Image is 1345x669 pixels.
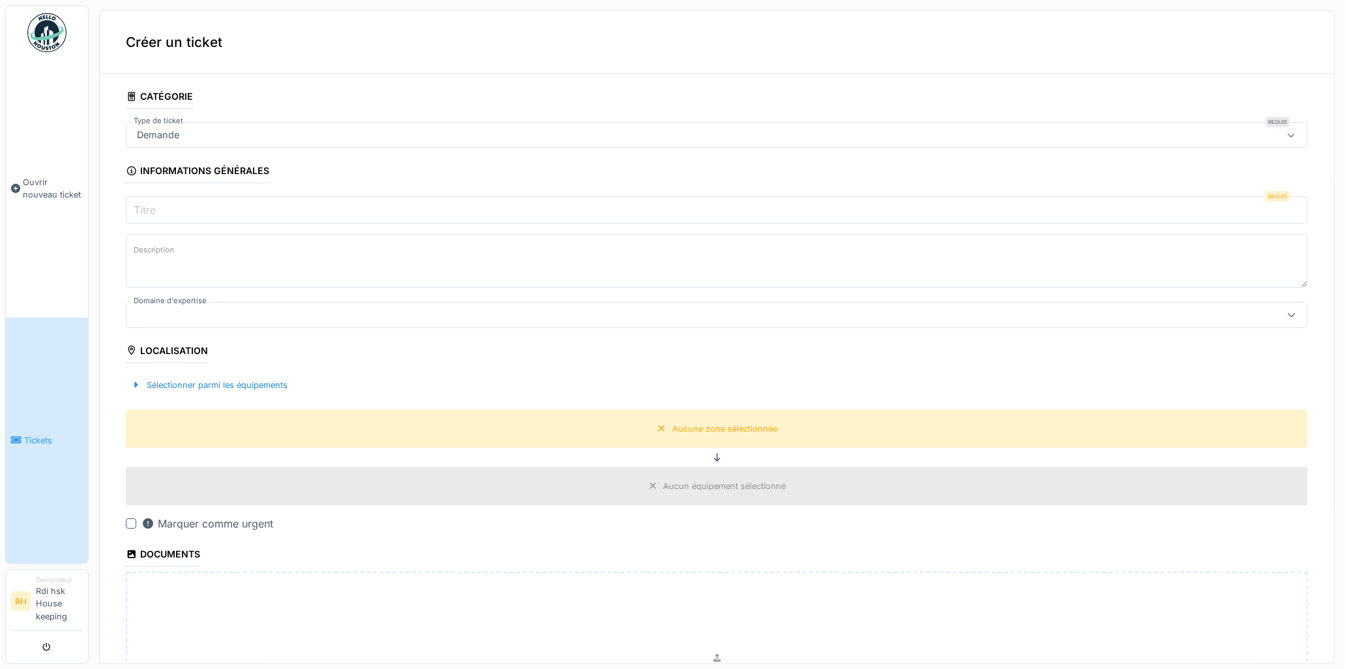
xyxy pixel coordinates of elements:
div: Localisation [126,341,208,363]
div: Requis [1265,191,1290,201]
div: Requis [1265,117,1290,127]
span: Ouvrir nouveau ticket [23,176,83,201]
label: Domaine d'expertise [131,295,209,306]
img: Badge_color-CXgf-gQk.svg [27,13,67,52]
label: Type de ticket [131,115,186,126]
div: Sélectionner parmi les équipements [126,376,293,394]
a: Ouvrir nouveau ticket [6,59,88,318]
div: Catégorie [126,87,193,109]
label: Titre [131,202,158,218]
li: RH [11,591,31,611]
div: Demandeur [36,575,83,585]
div: Documents [126,544,200,567]
a: Tickets [6,318,88,563]
li: Rdi hsk House keeping [36,575,83,628]
div: Demande [132,128,185,142]
label: Description [131,242,177,258]
div: Aucun équipement sélectionné [664,480,786,492]
div: Informations générales [126,161,269,183]
div: Aucune zone sélectionnée [672,423,777,435]
div: Marquer comme urgent [141,516,273,531]
span: Tickets [24,434,83,447]
a: RH DemandeurRdi hsk House keeping [11,575,83,631]
div: Créer un ticket [100,11,1334,74]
